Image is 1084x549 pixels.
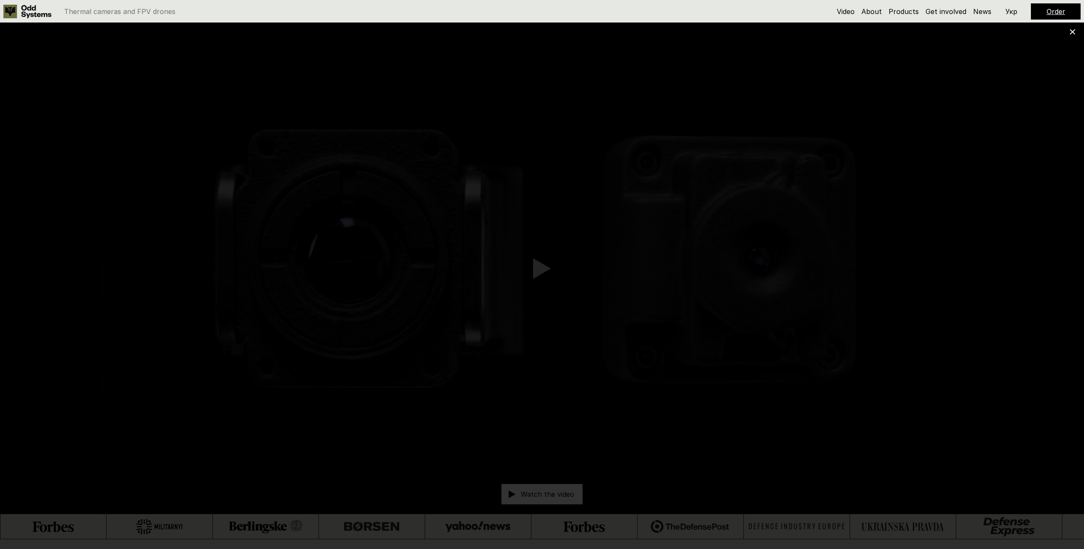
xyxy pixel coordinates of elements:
[926,7,966,16] a: Get involved
[837,7,855,16] a: Video
[1047,7,1065,16] a: Order
[889,7,919,16] a: Products
[861,7,882,16] a: About
[1005,8,1017,15] p: Укр
[973,7,991,16] a: News
[108,31,976,519] iframe: Youtube Video
[64,8,175,15] p: Thermal cameras and FPV drones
